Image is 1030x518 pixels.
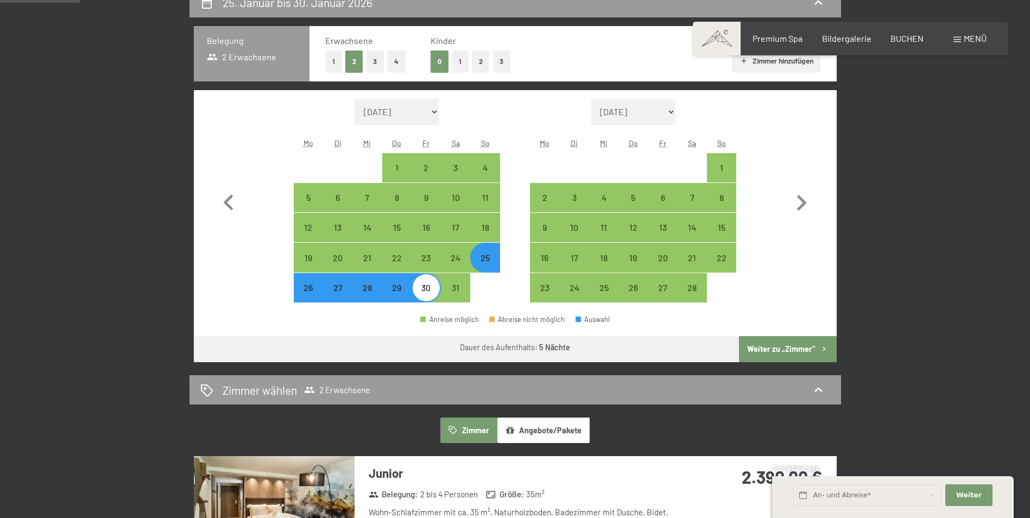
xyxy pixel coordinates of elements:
strong: Größe : [486,489,524,500]
div: Anreise möglich [294,213,323,242]
div: 11 [471,193,498,220]
div: Sat Feb 28 2026 [678,273,707,302]
div: 10 [561,223,588,250]
abbr: Freitag [659,138,666,148]
div: Anreise möglich [412,183,441,212]
div: 18 [471,223,498,250]
div: 18 [590,254,617,281]
div: Fri Feb 27 2026 [648,273,677,302]
div: Mon Feb 02 2026 [530,183,559,212]
div: Tue Feb 03 2026 [560,183,589,212]
div: 23 [531,283,558,311]
h2: Zimmer wählen [223,382,297,398]
button: 2 [472,50,490,73]
span: 35 m² [526,489,545,500]
div: Anreise möglich [412,273,441,302]
div: 16 [413,223,440,250]
button: 4 [387,50,406,73]
div: 3 [442,163,469,191]
div: Thu Feb 05 2026 [618,183,648,212]
div: Mon Feb 09 2026 [530,213,559,242]
div: Anreise möglich [352,213,382,242]
div: 29 [383,283,410,311]
div: Sat Jan 10 2026 [441,183,470,212]
div: 6 [649,193,676,220]
div: Anreise möglich [618,273,648,302]
div: Anreise möglich [323,273,352,302]
div: Tue Jan 20 2026 [323,243,352,272]
div: 19 [620,254,647,281]
button: Angebote/Pakete [497,418,590,443]
button: 1 [325,50,342,73]
div: Wed Jan 21 2026 [352,243,382,272]
button: Nächster Monat [786,99,817,303]
div: Anreise möglich [530,183,559,212]
div: Sun Jan 04 2026 [470,153,500,182]
div: Dauer des Aufenthalts: [460,342,570,353]
div: 23 [413,254,440,281]
div: Anreise möglich [470,153,500,182]
div: 26 [620,283,647,311]
div: Anreise möglich [441,183,470,212]
div: Anreise möglich [412,213,441,242]
div: Sat Jan 03 2026 [441,153,470,182]
div: Fri Feb 06 2026 [648,183,677,212]
div: Anreise möglich [707,183,736,212]
div: 24 [561,283,588,311]
div: Mon Feb 23 2026 [530,273,559,302]
div: Mon Jan 12 2026 [294,213,323,242]
div: Anreise möglich [678,273,707,302]
span: 2 Erwachsene [207,51,277,63]
div: Thu Jan 08 2026 [382,183,412,212]
div: Anreise möglich [420,316,479,323]
div: Tue Jan 27 2026 [323,273,352,302]
div: Sat Jan 24 2026 [441,243,470,272]
div: Fri Jan 30 2026 [412,273,441,302]
a: BUCHEN [890,33,924,43]
div: Fri Jan 23 2026 [412,243,441,272]
div: Anreise möglich [678,213,707,242]
div: 2 [531,193,558,220]
div: Thu Feb 19 2026 [618,243,648,272]
abbr: Sonntag [717,138,726,148]
div: Anreise möglich [589,273,618,302]
div: 3 [561,193,588,220]
div: Anreise möglich [352,273,382,302]
button: Zimmer [440,418,497,443]
div: 12 [295,223,322,250]
div: Wed Feb 25 2026 [589,273,618,302]
div: Wed Feb 04 2026 [589,183,618,212]
div: Anreise möglich [530,273,559,302]
abbr: Montag [304,138,313,148]
div: Mon Jan 05 2026 [294,183,323,212]
button: 1 [452,50,469,73]
div: Anreise möglich [648,273,677,302]
div: Sun Feb 15 2026 [707,213,736,242]
span: Premium Spa [753,33,802,43]
div: Thu Jan 01 2026 [382,153,412,182]
div: 13 [324,223,351,250]
div: Anreise möglich [470,183,500,212]
div: 20 [649,254,676,281]
div: Sun Feb 01 2026 [707,153,736,182]
div: Thu Feb 26 2026 [618,273,648,302]
div: Anreise möglich [648,243,677,272]
div: Thu Jan 22 2026 [382,243,412,272]
div: Anreise möglich [618,183,648,212]
abbr: Mittwoch [600,138,608,148]
div: Anreise möglich [560,243,589,272]
div: Anreise möglich [648,183,677,212]
div: Anreise möglich [618,243,648,272]
div: 8 [383,193,410,220]
div: Abreise nicht möglich [489,316,565,323]
div: Anreise möglich [707,153,736,182]
div: Anreise möglich [589,243,618,272]
div: 30 [413,283,440,311]
div: 7 [353,193,381,220]
div: 16 [531,254,558,281]
div: Tue Jan 13 2026 [323,213,352,242]
div: Tue Feb 17 2026 [560,243,589,272]
div: 22 [708,254,735,281]
abbr: Freitag [422,138,429,148]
